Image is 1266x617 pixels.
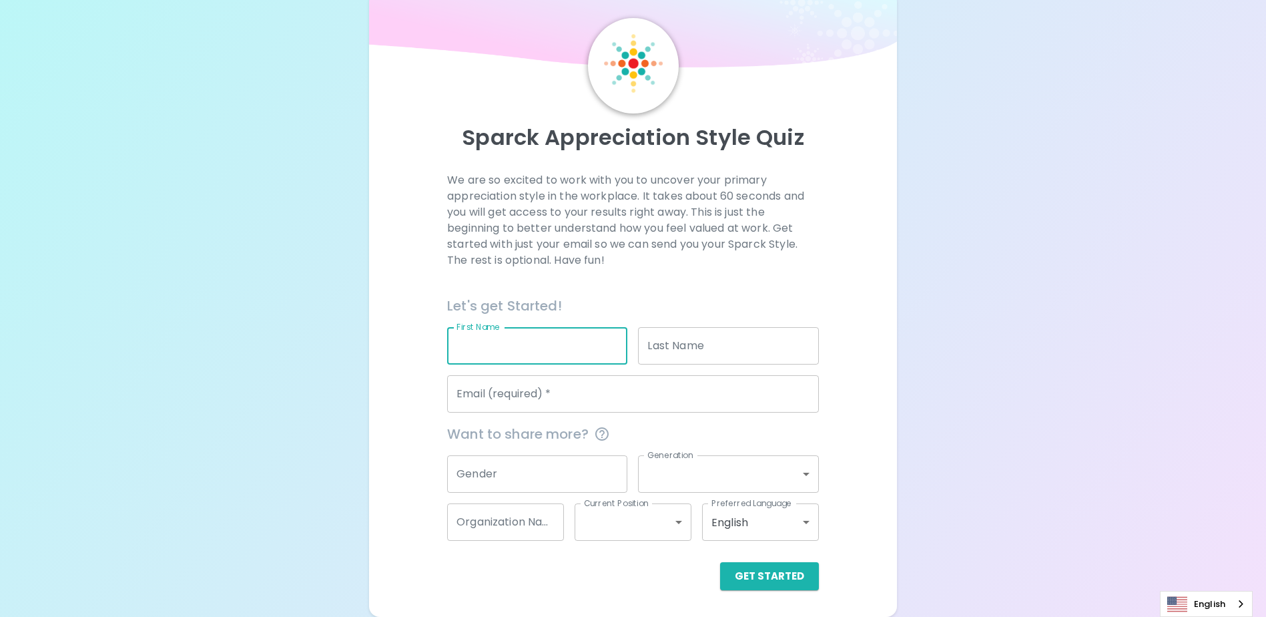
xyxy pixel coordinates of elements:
[1160,591,1253,617] aside: Language selected: English
[1161,592,1252,616] a: English
[456,321,500,333] label: First Name
[604,34,663,93] img: Sparck Logo
[702,503,819,541] div: English
[647,449,693,461] label: Generation
[447,172,819,268] p: We are so excited to work with you to uncover your primary appreciation style in the workplace. I...
[711,497,792,509] label: Preferred Language
[594,426,610,442] svg: This information is completely confidential and only used for aggregated appreciation studies at ...
[584,497,649,509] label: Current Position
[1160,591,1253,617] div: Language
[447,423,819,445] span: Want to share more?
[447,295,819,317] h6: Let's get Started!
[720,562,819,590] button: Get Started
[385,124,880,151] p: Sparck Appreciation Style Quiz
